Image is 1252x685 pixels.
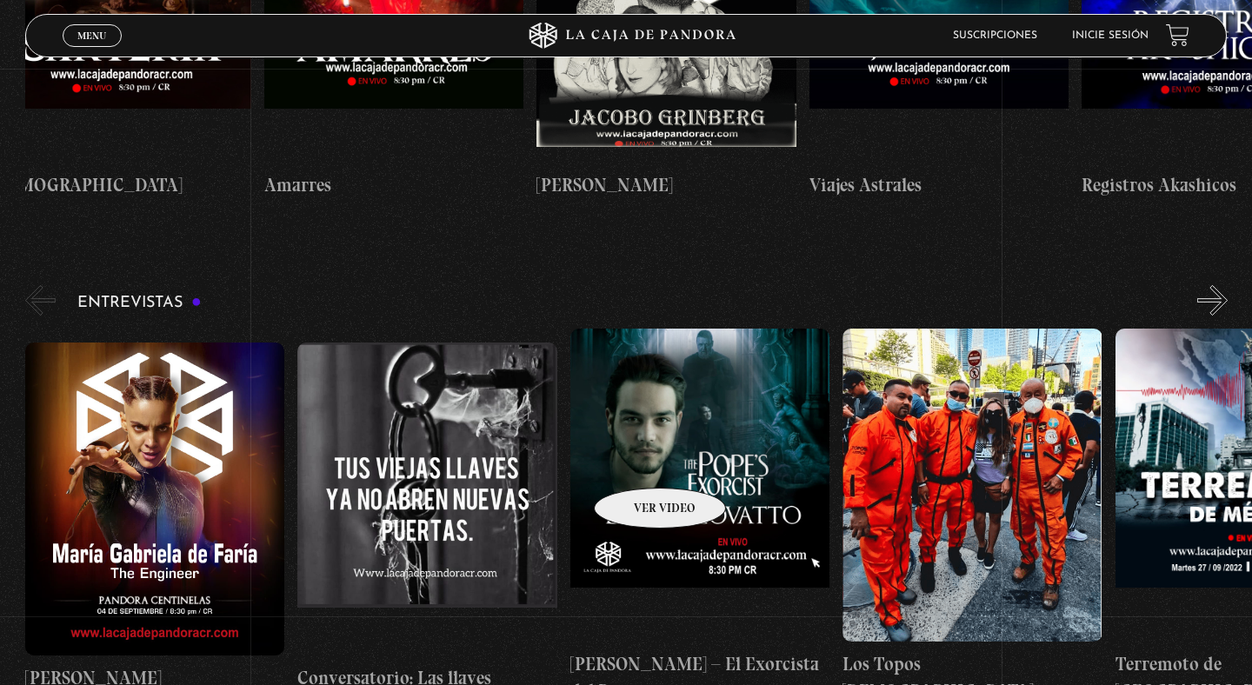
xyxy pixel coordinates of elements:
a: Inicie sesión [1072,30,1149,41]
a: Suscripciones [953,30,1037,41]
h4: Viajes Astrales [809,171,1069,199]
a: View your shopping cart [1166,23,1189,47]
span: Menu [77,30,106,41]
h3: Entrevistas [77,295,202,311]
button: Previous [25,285,56,316]
h4: Amarres [264,171,524,199]
span: Cerrar [72,45,113,57]
h4: [PERSON_NAME] [536,171,796,199]
button: Next [1197,285,1228,316]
